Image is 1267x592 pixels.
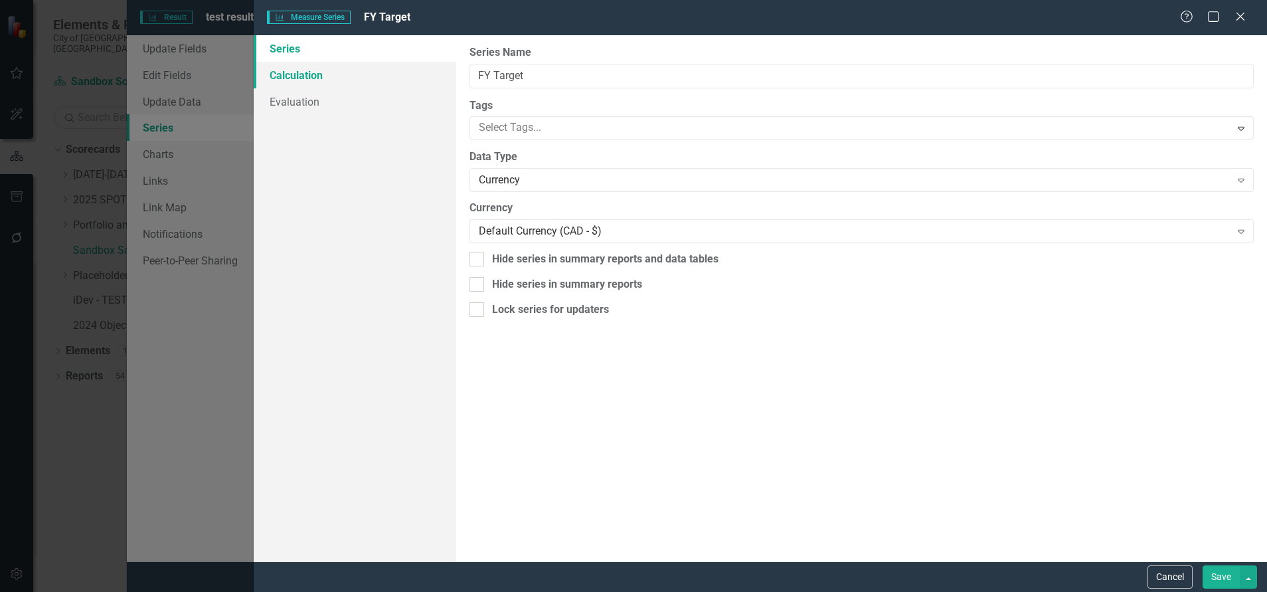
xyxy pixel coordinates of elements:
label: Tags [469,98,1254,114]
a: Series [254,35,456,62]
span: Measure Series [267,11,351,24]
a: Calculation [254,62,456,88]
button: Cancel [1147,565,1193,589]
div: Currency [479,173,1230,188]
div: Hide series in summary reports and data tables [492,252,718,267]
span: FY Target [364,11,410,23]
div: Hide series in summary reports [492,277,642,292]
label: Currency [469,201,1254,216]
div: Lock series for updaters [492,302,609,318]
input: Series Name [469,64,1254,88]
div: Default Currency (CAD - $) [479,224,1230,239]
label: Data Type [469,149,1254,165]
label: Series Name [469,45,1254,60]
a: Evaluation [254,88,456,115]
button: Save [1203,565,1240,589]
